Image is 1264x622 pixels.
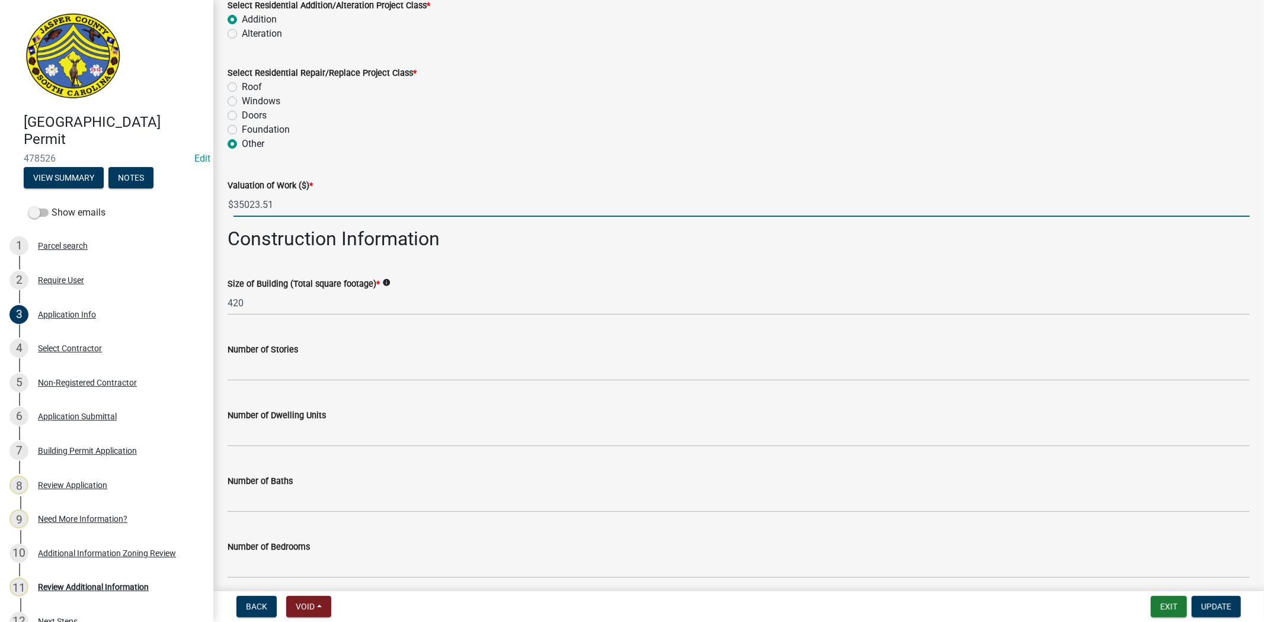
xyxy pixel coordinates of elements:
div: Review Additional Information [38,583,149,591]
button: Update [1192,596,1241,617]
div: Application Info [38,310,96,319]
label: Select Residential Addition/Alteration Project Class [228,2,430,10]
wm-modal-confirm: Summary [24,174,104,183]
button: View Summary [24,167,104,188]
div: 7 [9,441,28,460]
div: Review Application [38,481,107,489]
button: Notes [108,167,153,188]
div: Non-Registered Contractor [38,379,137,387]
label: Number of Baths [228,477,293,486]
label: Show emails [28,206,105,220]
div: Application Submittal [38,412,117,421]
div: 3 [9,305,28,324]
div: 6 [9,407,28,426]
label: Number of Bedrooms [228,543,310,552]
label: Number of Dwelling Units [228,412,326,420]
wm-modal-confirm: Notes [108,174,153,183]
div: Parcel search [38,242,88,250]
a: Edit [194,153,210,164]
span: Back [246,602,267,611]
div: 1 [9,236,28,255]
label: Foundation [242,123,290,137]
div: 10 [9,544,28,563]
label: Doors [242,108,267,123]
button: Exit [1151,596,1187,617]
label: Addition [242,12,277,27]
span: 478526 [24,153,190,164]
label: Size of Building (Total square footage) [228,280,380,288]
span: $ [228,193,234,217]
i: info [382,278,391,287]
div: Additional Information Zoning Review [38,549,176,557]
label: Number of Stories [228,346,298,354]
div: 8 [9,476,28,495]
label: Other [242,137,264,151]
label: Alteration [242,27,282,41]
div: Require User [38,276,84,284]
div: Building Permit Application [38,447,137,455]
span: Update [1201,602,1231,611]
label: Select Residential Repair/Replace Project Class [228,69,417,78]
label: Windows [242,94,280,108]
button: Void [286,596,331,617]
span: Void [296,602,315,611]
button: Back [236,596,277,617]
div: 11 [9,578,28,597]
div: Need More Information? [38,515,127,523]
div: 2 [9,271,28,290]
img: Jasper County, South Carolina [24,12,123,101]
h4: [GEOGRAPHIC_DATA] Permit [24,114,204,148]
label: Roof [242,80,262,94]
div: 5 [9,373,28,392]
div: 4 [9,339,28,358]
div: Select Contractor [38,344,102,352]
div: 9 [9,509,28,528]
wm-modal-confirm: Edit Application Number [194,153,210,164]
label: Valuation of Work ($) [228,182,313,190]
h2: Construction Information [228,227,1250,250]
